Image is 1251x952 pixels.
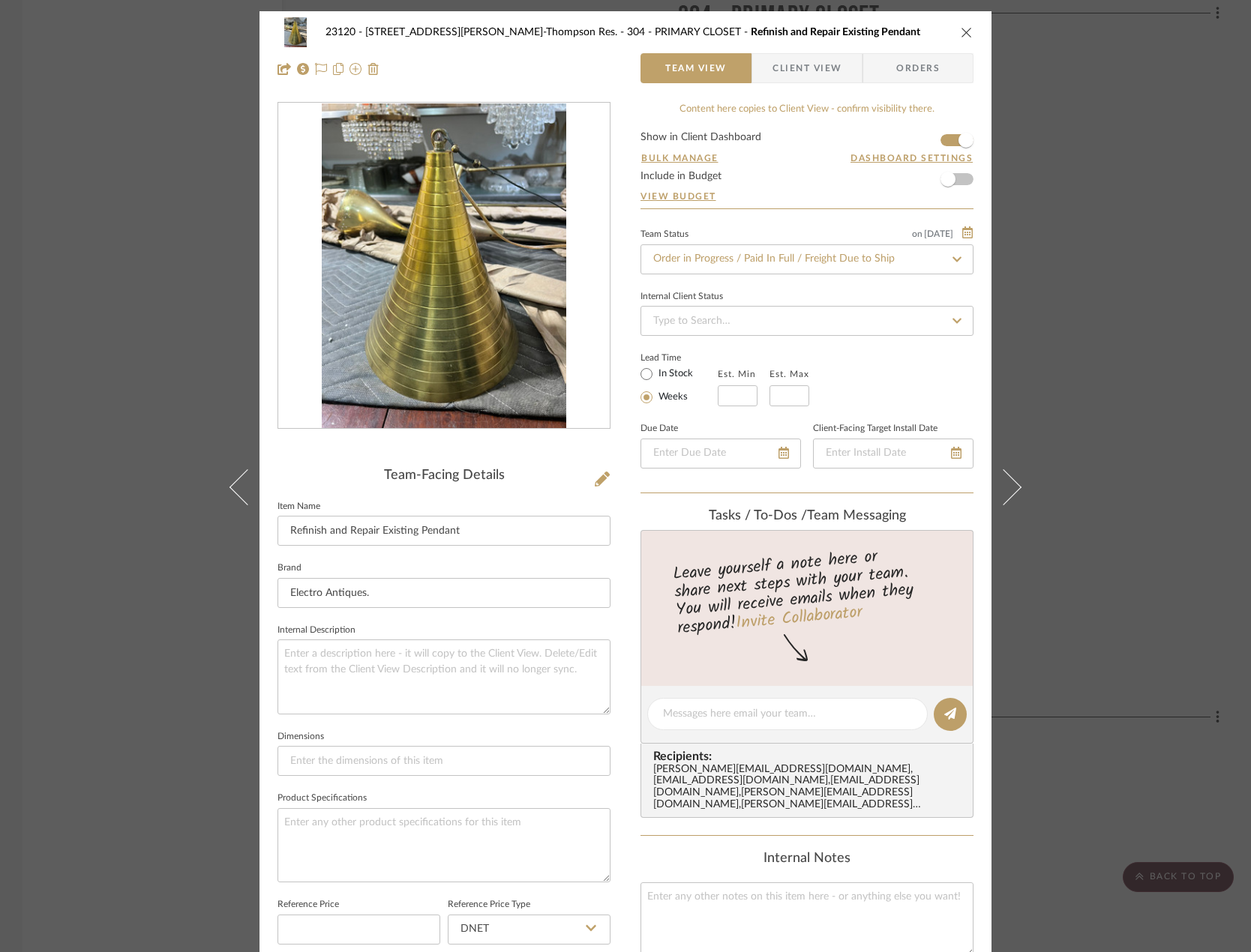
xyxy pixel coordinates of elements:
[850,151,973,165] button: Dashboard Settings
[277,627,355,634] label: Internal Description
[277,17,313,47] img: f8e5c6f8-3997-4fdd-adfb-56db8ce7439b_48x40.jpg
[751,27,920,37] span: Refinish and Repair Existing Pendant
[277,564,301,572] label: Brand
[769,369,809,379] label: Est. Max
[627,27,751,37] span: 304 - PRIMARY CLOSET
[640,102,973,117] div: Content here copies to Client View - confirm visibility there.
[640,151,719,165] button: Bulk Manage
[640,425,678,433] label: Due Date
[277,795,367,802] label: Product Specifications
[960,25,973,39] button: close
[640,364,718,406] mat-radio-group: Select item type
[277,746,610,776] input: Enter the dimensions of this item
[639,540,976,641] div: Leave yourself a note here or share next steps with your team. You will receive emails when they ...
[325,27,627,37] span: 23120 - [STREET_ADDRESS][PERSON_NAME]-Thompson Res.
[367,63,379,75] img: Remove from project
[922,229,955,239] span: [DATE]
[277,901,339,909] label: Reference Price
[277,468,610,484] div: Team-Facing Details
[912,229,922,238] span: on
[277,578,610,608] input: Enter Brand
[813,425,937,433] label: Client-Facing Target Install Date
[772,53,841,83] span: Client View
[640,508,973,525] div: team Messaging
[640,351,718,364] label: Lead Time
[880,53,956,83] span: Orders
[448,901,530,909] label: Reference Price Type
[665,53,727,83] span: Team View
[277,733,324,741] label: Dimensions
[640,244,973,274] input: Type to Search…
[640,439,801,469] input: Enter Due Date
[813,439,973,469] input: Enter Install Date
[278,103,610,429] div: 0
[322,103,565,429] img: f8e5c6f8-3997-4fdd-adfb-56db8ce7439b_436x436.jpg
[655,391,688,404] label: Weeks
[640,306,973,336] input: Type to Search…
[277,503,320,510] label: Item Name
[653,750,967,763] span: Recipients:
[640,231,688,238] div: Team Status
[735,600,863,637] a: Invite Collaborator
[640,293,723,301] div: Internal Client Status
[640,851,973,867] div: Internal Notes
[653,764,967,812] div: [PERSON_NAME][EMAIL_ADDRESS][DOMAIN_NAME] , [EMAIL_ADDRESS][DOMAIN_NAME] , [EMAIL_ADDRESS][DOMAIN...
[718,369,756,379] label: Est. Min
[655,367,693,381] label: In Stock
[640,190,973,202] a: View Budget
[709,509,807,522] span: Tasks / To-Dos /
[277,516,610,546] input: Enter Item Name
